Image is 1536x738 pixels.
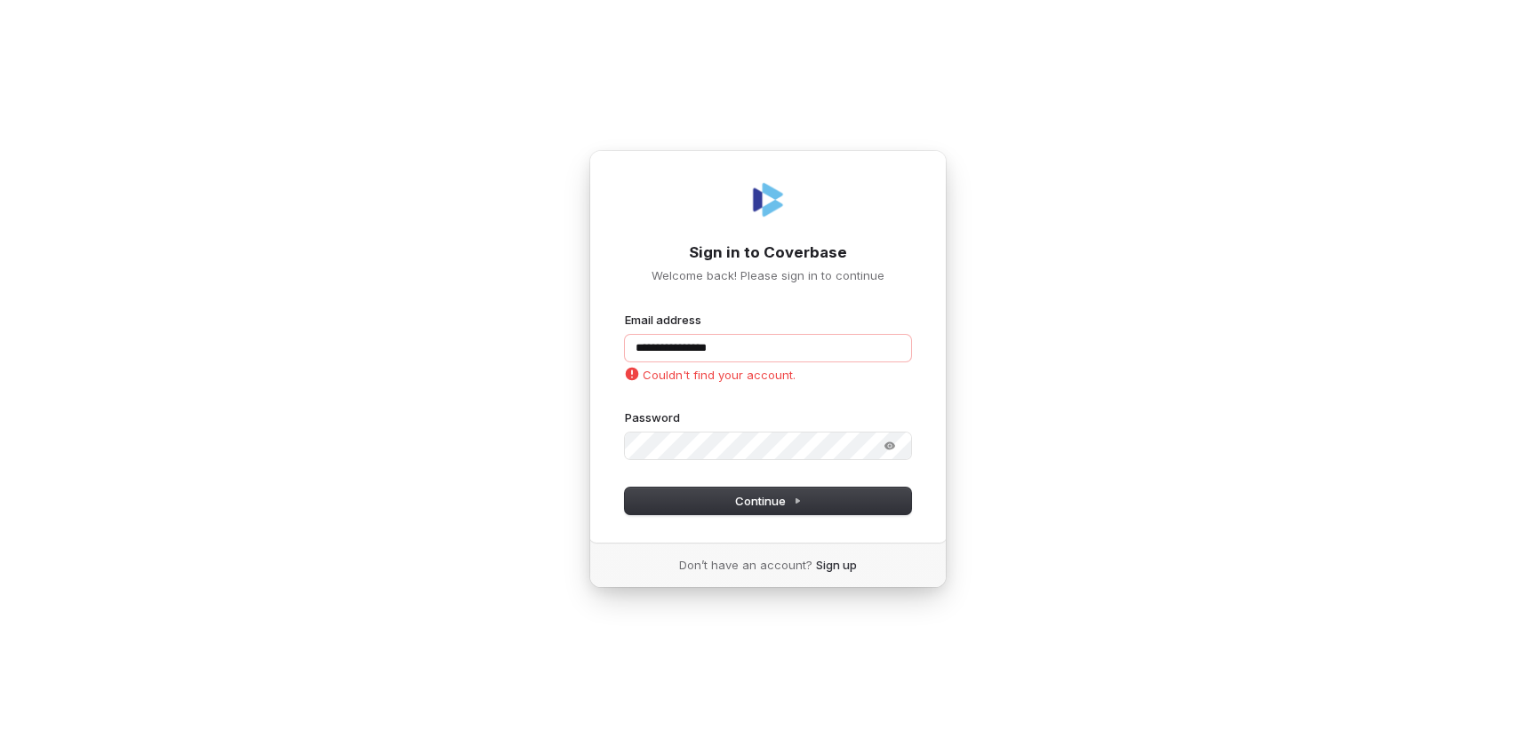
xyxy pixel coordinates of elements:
[625,367,796,383] p: Couldn't find your account.
[625,312,701,328] label: Email address
[747,179,789,221] img: Coverbase
[816,557,857,573] a: Sign up
[625,409,680,425] label: Password
[872,435,908,456] button: Show password
[625,267,911,283] p: Welcome back! Please sign in to continue
[679,557,812,573] span: Don’t have an account?
[735,493,802,509] span: Continue
[625,242,911,264] h1: Sign in to Coverbase
[625,488,911,514] button: Continue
